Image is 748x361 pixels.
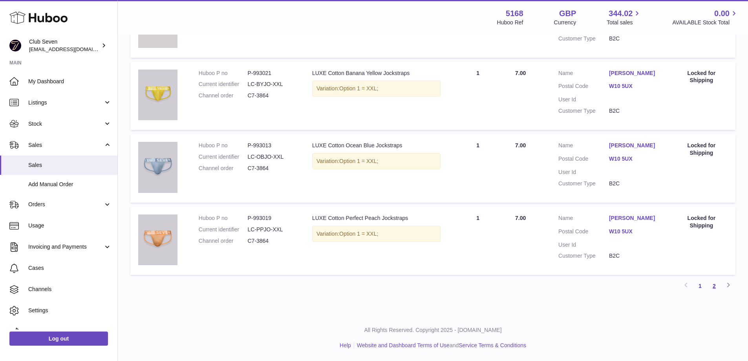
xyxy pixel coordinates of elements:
dd: LC-BYJO-XXL [247,81,296,88]
dt: Postal Code [558,228,609,237]
div: Variation: [312,226,441,242]
span: Sales [28,161,112,169]
dt: User Id [558,169,609,176]
dt: Huboo P no [199,70,248,77]
span: Invoicing and Payments [28,243,103,251]
span: Option 1 = XXL; [339,231,378,237]
dt: Name [558,70,609,79]
span: Settings [28,307,112,314]
div: Club Seven [29,38,100,53]
strong: GBP [559,8,576,19]
span: Option 1 = XXL; [339,85,378,92]
dd: B2C [609,107,660,115]
span: AVAILABLE Stock Total [672,19,739,26]
span: Sales [28,141,103,149]
dt: Postal Code [558,82,609,92]
td: 1 [448,134,507,203]
dt: Customer Type [558,180,609,187]
span: Option 1 = XXL; [339,158,378,164]
span: Add Manual Order [28,181,112,188]
dd: P-993021 [247,70,296,77]
dt: Channel order [199,92,248,99]
div: Locked for Shipping [675,70,728,84]
dt: Name [558,142,609,151]
span: Returns [28,328,112,335]
span: [EMAIL_ADDRESS][DOMAIN_NAME] [29,46,115,52]
dd: C7-3864 [247,92,296,99]
dd: B2C [609,252,660,260]
span: Stock [28,120,103,128]
a: W10 5UX [609,228,660,235]
span: Orders [28,201,103,208]
div: LUXE Cotton Perfect Peach Jockstraps [312,214,441,222]
span: Total sales [607,19,642,26]
div: Huboo Ref [497,19,523,26]
dt: Current identifier [199,153,248,161]
span: 7.00 [515,215,526,221]
dt: Name [558,214,609,224]
span: 7.00 [515,70,526,76]
strong: 5168 [506,8,523,19]
dd: B2C [609,180,660,187]
a: [PERSON_NAME] [609,214,660,222]
dt: Customer Type [558,252,609,260]
dt: Customer Type [558,107,609,115]
dd: LC-OBJO-XXL [247,153,296,161]
dt: User Id [558,241,609,249]
dd: C7-3864 [247,165,296,172]
li: and [354,342,526,349]
dd: C7-3864 [247,237,296,245]
dt: Huboo P no [199,142,248,149]
dd: B2C [609,35,660,42]
a: Website and Dashboard Terms of Use [357,342,450,348]
div: LUXE Cotton Banana Yellow Jockstraps [312,70,441,77]
a: W10 5UX [609,82,660,90]
dt: Postal Code [558,155,609,165]
img: OceanBlueJockstrapsx.webp [138,142,177,193]
span: Channels [28,286,112,293]
a: 344.02 Total sales [607,8,642,26]
span: 344.02 [609,8,633,19]
div: Locked for Shipping [675,142,728,157]
dt: Current identifier [199,226,248,233]
dt: Huboo P no [199,214,248,222]
a: Help [340,342,351,348]
a: 2 [707,279,721,293]
a: W10 5UX [609,155,660,163]
td: 1 [448,207,507,275]
dt: Current identifier [199,81,248,88]
a: [PERSON_NAME] [609,70,660,77]
img: BananaYellowJockstrapsx.webp [138,70,177,121]
a: 1 [693,279,707,293]
a: Log out [9,332,108,346]
span: Listings [28,99,103,106]
dd: P-993013 [247,142,296,149]
dt: User Id [558,96,609,103]
div: Currency [554,19,576,26]
dd: LC-PPJO-XXL [247,226,296,233]
a: 0.00 AVAILABLE Stock Total [672,8,739,26]
a: Service Terms & Conditions [459,342,526,348]
a: [PERSON_NAME] [609,142,660,149]
span: My Dashboard [28,78,112,85]
dd: P-993019 [247,214,296,222]
img: info@wearclubseven.com [9,40,21,51]
td: 1 [448,62,507,130]
dt: Channel order [199,165,248,172]
span: 0.00 [714,8,730,19]
div: LUXE Cotton Ocean Blue Jockstraps [312,142,441,149]
span: Cases [28,264,112,272]
span: 7.00 [515,142,526,148]
dt: Channel order [199,237,248,245]
span: Usage [28,222,112,229]
img: PerfectpeachJockstrapsx.webp [138,214,177,266]
p: All Rights Reserved. Copyright 2025 - [DOMAIN_NAME] [124,326,742,334]
div: Variation: [312,153,441,169]
div: Locked for Shipping [675,214,728,229]
dt: Customer Type [558,35,609,42]
div: Variation: [312,81,441,97]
